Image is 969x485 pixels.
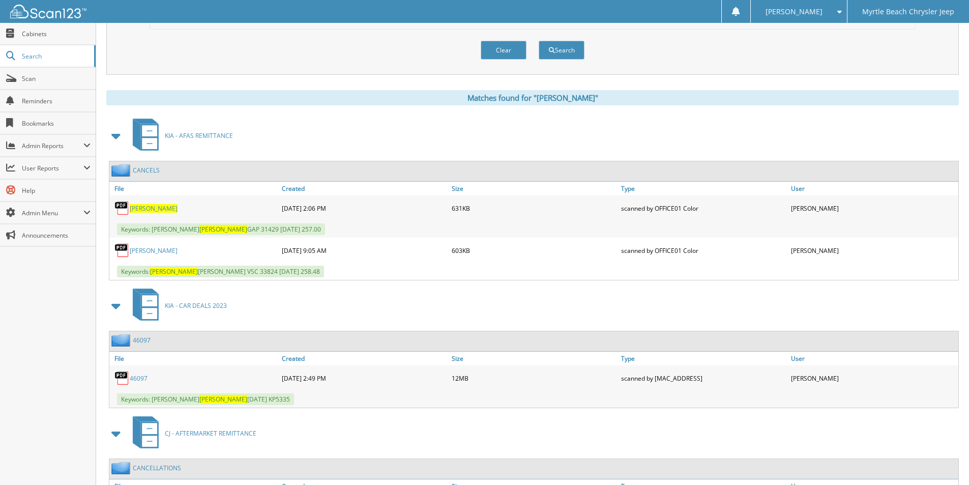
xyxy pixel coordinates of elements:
[619,352,788,365] a: Type
[788,352,958,365] a: User
[788,198,958,218] div: [PERSON_NAME]
[22,52,89,61] span: Search
[619,182,788,195] a: Type
[127,116,233,156] a: KIA - AFAS REMITTANCE
[133,464,181,472] a: CANCELLATIONS
[619,240,788,261] div: scanned by OFFICE01 Color
[165,301,227,310] span: KIA - CAR DEALS 2023
[22,164,83,173] span: User Reports
[279,368,449,388] div: [DATE] 2:49 PM
[22,231,91,240] span: Announcements
[10,5,86,18] img: scan123-logo-white.svg
[165,131,233,140] span: KIA - AFAS REMITTANCE
[449,240,619,261] div: 603KB
[279,182,449,195] a: Created
[114,370,130,386] img: PDF.png
[449,368,619,388] div: 12MB
[127,286,227,326] a: KIA - CAR DEALS 2023
[279,352,449,365] a: Created
[449,182,619,195] a: Size
[22,186,91,195] span: Help
[481,41,526,60] button: Clear
[111,164,133,177] img: folder2.png
[111,462,133,474] img: folder2.png
[109,352,279,365] a: File
[619,368,788,388] div: scanned by [MAC_ADDRESS]
[449,352,619,365] a: Size
[539,41,584,60] button: Search
[766,9,823,15] span: [PERSON_NAME]
[279,240,449,261] div: [DATE] 9:05 AM
[130,246,178,255] a: [PERSON_NAME]
[22,141,83,150] span: Admin Reports
[130,374,148,383] a: 46097
[279,198,449,218] div: [DATE] 2:06 PM
[788,240,958,261] div: [PERSON_NAME]
[106,90,959,105] div: Matches found for "[PERSON_NAME]"
[862,9,954,15] span: Myrtle Beach Chrysler Jeep
[133,166,160,175] a: CANCELS
[130,204,178,213] a: [PERSON_NAME]
[117,266,324,277] span: Keywords: [PERSON_NAME] VSC 33824 [DATE] 258.48
[449,198,619,218] div: 631KB
[114,201,130,216] img: PDF.png
[111,334,133,347] img: folder2.png
[619,198,788,218] div: scanned by OFFICE01 Color
[22,97,91,105] span: Reminders
[165,429,256,438] span: CJ - AFTERMARKET REMITTANCE
[109,182,279,195] a: File
[22,74,91,83] span: Scan
[788,368,958,388] div: [PERSON_NAME]
[22,209,83,217] span: Admin Menu
[22,30,91,38] span: Cabinets
[117,393,294,405] span: Keywords: [PERSON_NAME] [DATE] KP5335
[117,223,325,235] span: Keywords: [PERSON_NAME] GAP 31429 [DATE] 257.00
[918,436,969,485] iframe: Chat Widget
[133,336,151,345] a: 46097
[150,267,198,276] span: [PERSON_NAME]
[114,243,130,258] img: PDF.png
[22,119,91,128] span: Bookmarks
[199,225,247,234] span: [PERSON_NAME]
[199,395,247,404] span: [PERSON_NAME]
[127,413,256,453] a: CJ - AFTERMARKET REMITTANCE
[788,182,958,195] a: User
